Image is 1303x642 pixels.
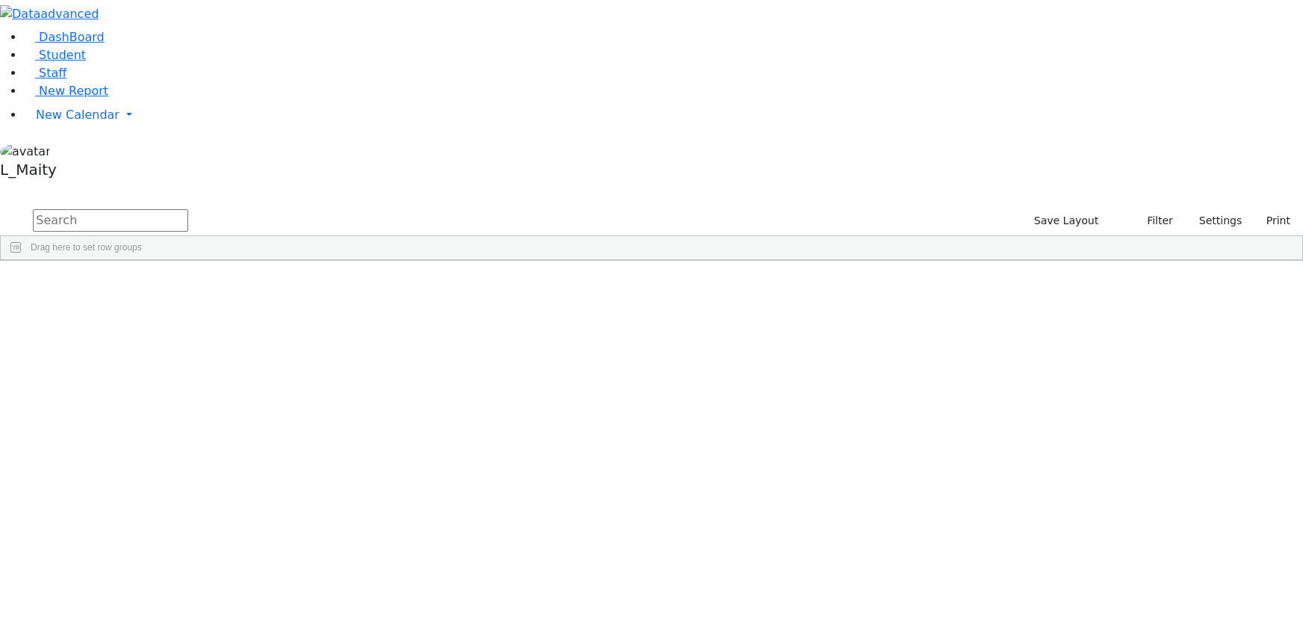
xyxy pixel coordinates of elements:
input: Search [33,209,188,232]
a: Staff [24,66,66,80]
span: New Calendar [36,108,119,122]
button: Save Layout [1027,209,1105,232]
button: Filter [1128,209,1180,232]
a: New Report [24,84,108,98]
a: Student [24,48,86,62]
span: Staff [39,66,66,80]
button: Print [1248,209,1297,232]
span: DashBoard [39,30,105,44]
span: Drag here to set row groups [31,242,142,253]
a: DashBoard [24,30,105,44]
button: Settings [1180,209,1248,232]
span: Student [39,48,86,62]
a: New Calendar [24,100,1303,130]
span: New Report [39,84,108,98]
